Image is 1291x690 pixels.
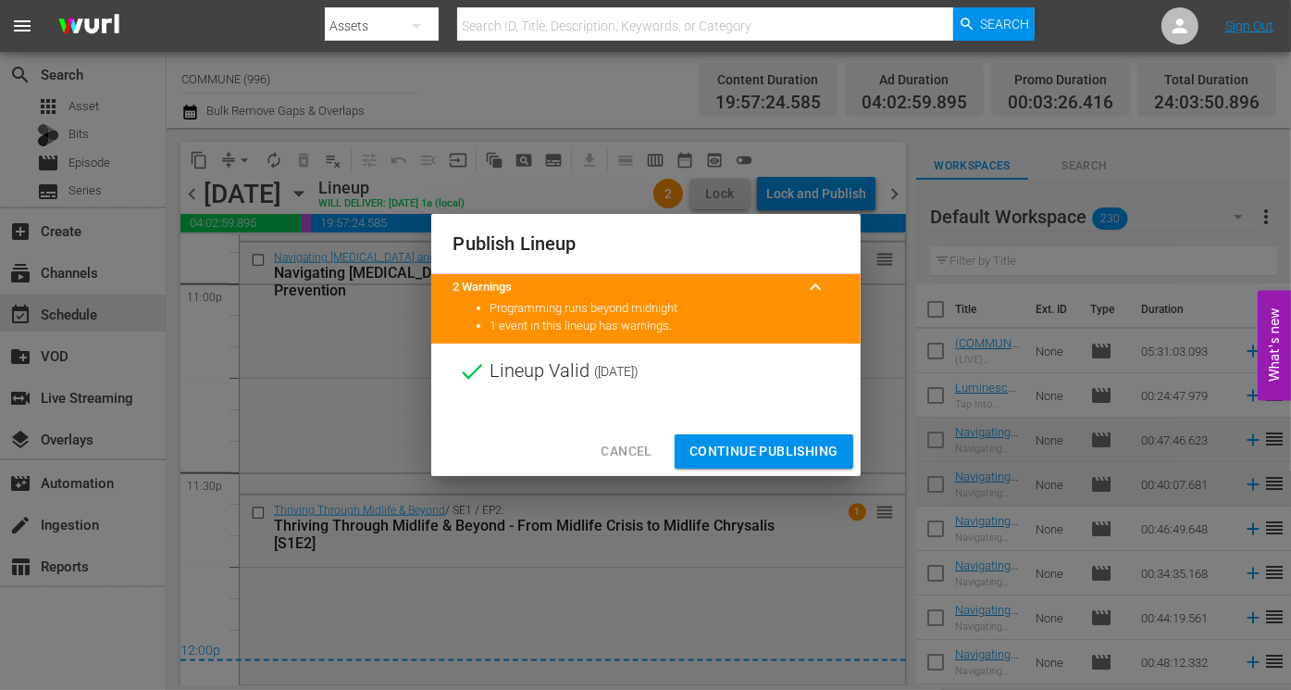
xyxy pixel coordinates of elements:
[44,5,133,48] img: ans4CAIJ8jUAAAAAAAAAAAAAAAAAAAAAAAAgQb4GAAAAAAAAAAAAAAAAAAAAAAAAJMjXAAAAAAAAAAAAAAAAAAAAAAAAgAT5G...
[689,440,838,463] span: Continue Publishing
[453,279,794,296] title: 2 Warnings
[490,318,838,335] li: 1 event in this lineup has warnings.
[453,229,838,258] h2: Publish Lineup
[601,440,652,463] span: Cancel
[805,276,827,298] span: keyboard_arrow_up
[675,434,853,469] button: Continue Publishing
[981,7,1030,41] span: Search
[586,434,666,469] button: Cancel
[794,265,838,309] button: keyboard_arrow_up
[490,300,838,318] li: Programming runs beyond midnight
[1225,19,1273,33] a: Sign Out
[431,344,861,399] div: Lineup Valid
[1258,290,1291,400] button: Open Feedback Widget
[11,15,33,37] span: menu
[595,358,639,385] span: ( [DATE] )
